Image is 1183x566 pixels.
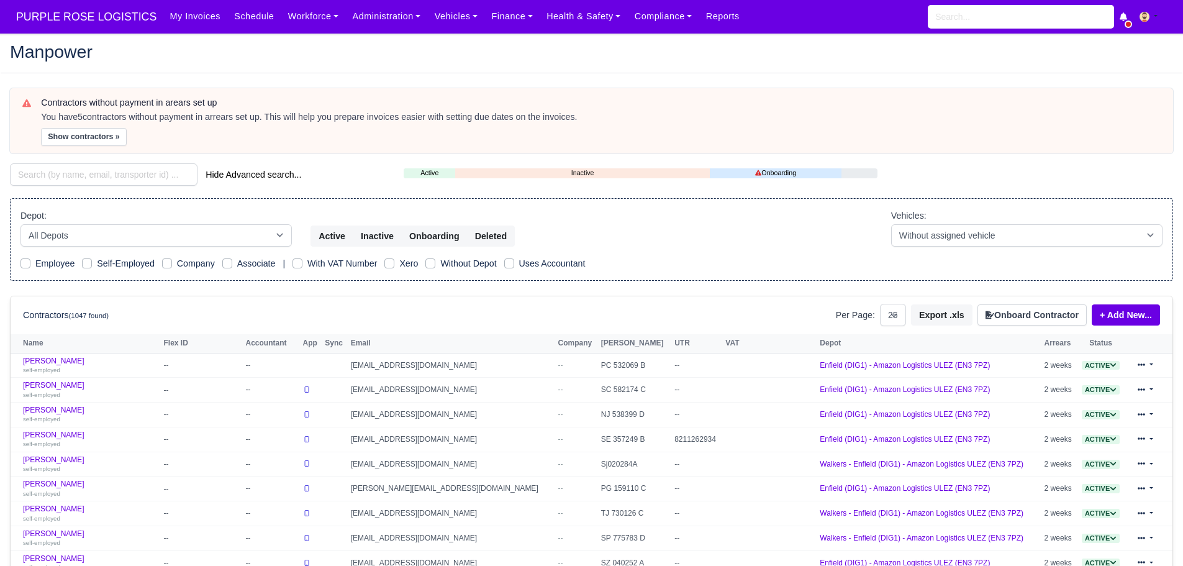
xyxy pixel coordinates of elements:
[23,529,158,547] a: [PERSON_NAME] self-employed
[23,416,60,422] small: self-employed
[1041,526,1077,551] td: 2 weeks
[598,353,671,378] td: PC 532069 B
[671,427,722,452] td: 8211262934
[23,455,158,473] a: [PERSON_NAME] self-employed
[1082,460,1120,469] span: Active
[1,33,1182,73] div: Manpower
[1087,304,1160,326] div: + Add New...
[598,452,671,477] td: Sj020284A
[348,378,555,403] td: [EMAIL_ADDRESS][DOMAIN_NAME]
[598,526,671,551] td: SP 775783 D
[161,353,243,378] td: --
[20,209,47,223] label: Depot:
[671,501,722,526] td: --
[23,480,158,498] a: [PERSON_NAME] self-employed
[23,515,60,522] small: self-employed
[243,403,300,427] td: --
[671,334,722,353] th: UTR
[1041,427,1077,452] td: 2 weeks
[977,304,1087,326] button: Onboard Contractor
[23,504,158,523] a: [PERSON_NAME] self-employed
[322,334,347,353] th: Sync
[699,4,746,29] a: Reports
[401,226,468,247] button: Onboarding
[1082,435,1120,444] span: Active
[484,4,540,29] a: Finance
[598,378,671,403] td: SC 582174 C
[598,403,671,427] td: NJ 538399 D
[348,427,555,452] td: [EMAIL_ADDRESS][DOMAIN_NAME]
[177,257,215,271] label: Company
[540,4,628,29] a: Health & Safety
[348,353,555,378] td: [EMAIL_ADDRESS][DOMAIN_NAME]
[281,4,346,29] a: Workforce
[1082,509,1120,518] a: Active
[1082,385,1120,394] a: Active
[161,452,243,477] td: --
[891,209,927,223] label: Vehicles:
[23,406,158,424] a: [PERSON_NAME] self-employed
[1121,506,1183,566] div: Chat Widget
[598,427,671,452] td: SE 357249 B
[820,385,990,394] a: Enfield (DIG1) - Amazon Logistics ULEZ (EN3 7PZ)
[283,258,285,268] span: |
[820,361,990,370] a: Enfield (DIG1) - Amazon Logistics ULEZ (EN3 7PZ)
[820,534,1023,542] a: Walkers - Enfield (DIG1) - Amazon Logistics ULEZ (EN3 7PZ)
[300,334,322,353] th: App
[161,403,243,427] td: --
[817,334,1041,353] th: Depot
[243,378,300,403] td: --
[1082,534,1120,542] a: Active
[1041,334,1077,353] th: Arrears
[11,334,161,353] th: Name
[243,526,300,551] td: --
[671,477,722,501] td: --
[23,310,109,321] h6: Contractors
[41,128,127,146] button: Show contractors »
[820,410,990,419] a: Enfield (DIG1) - Amazon Logistics ULEZ (EN3 7PZ)
[69,312,109,319] small: (1047 found)
[598,334,671,353] th: [PERSON_NAME]
[348,452,555,477] td: [EMAIL_ADDRESS][DOMAIN_NAME]
[1041,378,1077,403] td: 2 weeks
[345,4,427,29] a: Administration
[10,5,163,29] a: PURPLE ROSE LOGISTICS
[671,526,722,551] td: --
[1092,304,1160,326] a: + Add New...
[820,484,990,493] a: Enfield (DIG1) - Amazon Logistics ULEZ (EN3 7PZ)
[1041,353,1077,378] td: 2 weeks
[227,4,281,29] a: Schedule
[23,539,60,546] small: self-employed
[1041,452,1077,477] td: 2 weeks
[722,334,817,353] th: VAT
[35,257,75,271] label: Employee
[243,452,300,477] td: --
[555,334,598,353] th: Company
[1041,403,1077,427] td: 2 weeks
[197,164,309,185] button: Hide Advanced search...
[671,403,722,427] td: --
[243,501,300,526] td: --
[1082,435,1120,444] a: Active
[911,304,972,326] button: Export .xls
[1082,361,1120,370] a: Active
[1077,334,1124,353] th: Status
[10,43,1173,60] h2: Manpower
[598,501,671,526] td: TJ 730126 C
[928,5,1114,29] input: Search...
[820,435,990,444] a: Enfield (DIG1) - Amazon Logistics ULEZ (EN3 7PZ)
[23,381,158,399] a: [PERSON_NAME] self-employed
[440,257,496,271] label: Without Depot
[836,308,875,322] label: Per Page:
[404,168,455,178] a: Active
[348,526,555,551] td: [EMAIL_ADDRESS][DOMAIN_NAME]
[558,484,563,493] span: --
[78,112,83,122] strong: 5
[23,490,60,497] small: self-employed
[243,427,300,452] td: --
[1082,534,1120,543] span: Active
[161,526,243,551] td: --
[1082,410,1120,419] span: Active
[161,477,243,501] td: --
[820,460,1023,468] a: Walkers - Enfield (DIG1) - Amazon Logistics ULEZ (EN3 7PZ)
